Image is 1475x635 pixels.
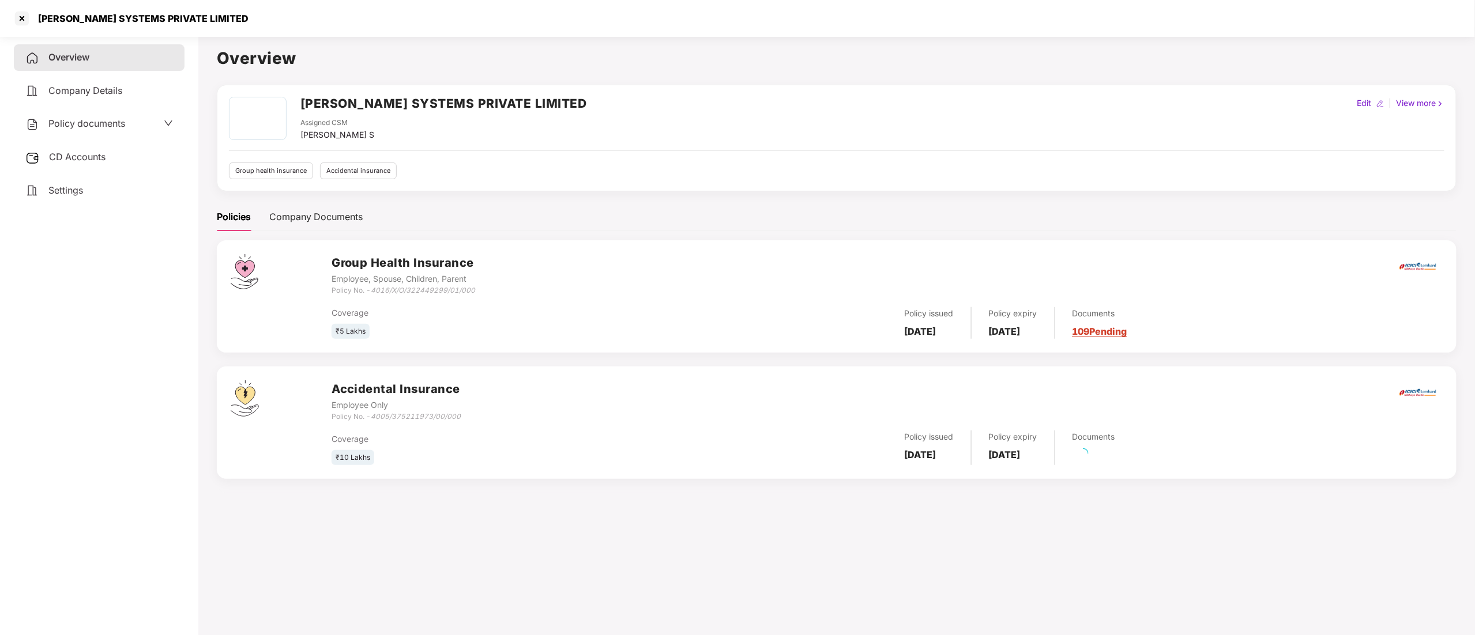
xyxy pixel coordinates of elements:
h2: [PERSON_NAME] SYSTEMS PRIVATE LIMITED [300,94,587,113]
b: [DATE] [905,326,936,337]
div: Documents [1073,430,1115,443]
img: icici.png [1397,385,1439,400]
div: View more [1394,97,1447,109]
img: svg+xml;base64,PHN2ZyB3aWR0aD0iMjUiIGhlaWdodD0iMjQiIHZpZXdCb3g9IjAgMCAyNSAyNCIgZmlsbD0ibm9uZSIgeG... [25,151,40,165]
h3: Group Health Insurance [332,254,475,272]
div: ₹5 Lakhs [332,324,370,339]
div: Policy issued [905,307,954,320]
span: down [164,119,173,128]
img: svg+xml;base64,PHN2ZyB4bWxucz0iaHR0cDovL3d3dy53My5vcmcvMjAwMC9zdmciIHdpZHRoPSIyNCIgaGVpZ2h0PSIyNC... [25,184,39,198]
h3: Accidental Insurance [332,380,461,398]
div: Company Documents [269,210,363,224]
img: icici.png [1397,259,1439,274]
i: 4016/X/O/322449299/01/000 [371,286,475,294]
div: Employee, Spouse, Children, Parent [332,273,475,285]
span: CD Accounts [49,151,106,162]
h1: Overview [217,46,1457,71]
div: Policy expiry [989,307,1037,320]
span: Company Details [48,85,122,96]
b: [DATE] [989,449,1021,460]
img: svg+xml;base64,PHN2ZyB4bWxucz0iaHR0cDovL3d3dy53My5vcmcvMjAwMC9zdmciIHdpZHRoPSI0OS4zMjEiIGhlaWdodD... [231,380,259,417]
div: Policies [217,210,251,224]
div: Assigned CSM [300,118,374,128]
div: Edit [1355,97,1374,109]
div: Accidental insurance [320,162,397,179]
span: Policy documents [48,118,125,129]
div: | [1387,97,1394,109]
div: Policy No. - [332,411,461,422]
img: svg+xml;base64,PHN2ZyB4bWxucz0iaHR0cDovL3d3dy53My5vcmcvMjAwMC9zdmciIHdpZHRoPSI0Ny43MTQiIGhlaWdodD... [231,254,258,289]
div: Policy expiry [989,430,1037,443]
i: 4005/375211973/00/000 [371,412,461,421]
div: Policy issued [905,430,954,443]
img: editIcon [1376,100,1384,108]
div: ₹10 Lakhs [332,450,374,466]
span: Settings [48,184,83,196]
div: [PERSON_NAME] S [300,128,374,141]
div: Coverage [332,307,702,319]
span: Overview [48,51,89,63]
img: svg+xml;base64,PHN2ZyB4bWxucz0iaHR0cDovL3d3dy53My5vcmcvMjAwMC9zdmciIHdpZHRoPSIyNCIgaGVpZ2h0PSIyNC... [25,118,39,131]
b: [DATE] [905,449,936,460]
b: [DATE] [989,326,1021,337]
img: svg+xml;base64,PHN2ZyB4bWxucz0iaHR0cDovL3d3dy53My5vcmcvMjAwMC9zdmciIHdpZHRoPSIyNCIgaGVpZ2h0PSIyNC... [25,51,39,65]
div: [PERSON_NAME] SYSTEMS PRIVATE LIMITED [31,13,249,24]
div: Coverage [332,433,702,445]
img: rightIcon [1436,100,1444,108]
div: Policy No. - [332,285,475,296]
img: svg+xml;base64,PHN2ZyB4bWxucz0iaHR0cDovL3d3dy53My5vcmcvMjAwMC9zdmciIHdpZHRoPSIyNCIgaGVpZ2h0PSIyNC... [25,84,39,98]
span: loading [1078,448,1089,459]
div: Documents [1073,307,1127,320]
a: 109 Pending [1073,326,1127,337]
div: Employee Only [332,399,461,411]
div: Group health insurance [229,162,313,179]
